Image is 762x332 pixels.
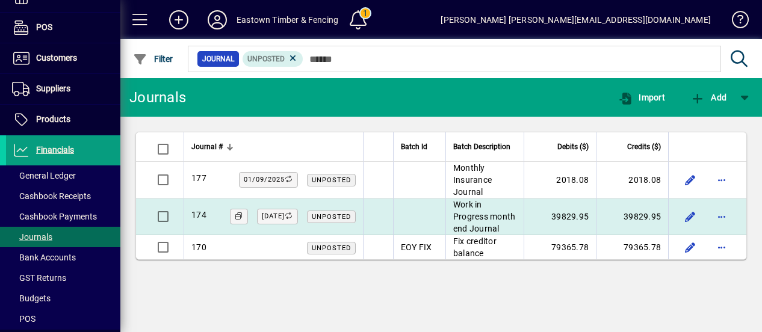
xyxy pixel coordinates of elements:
td: 2018.08 [596,162,668,198]
span: Filter [133,54,173,64]
span: 177 [191,173,206,183]
span: Credits ($) [627,140,661,153]
span: Financials [36,145,74,155]
span: Unposted [312,176,351,184]
div: Journal # [191,140,356,153]
a: Knowledge Base [723,2,747,41]
span: Import [618,93,665,102]
a: GST Returns [6,268,120,288]
span: Journals [12,232,52,242]
button: Add [160,9,198,31]
label: 01/09/2025 [239,172,298,188]
a: Cashbook Payments [6,206,120,227]
div: Eastown Timber & Fencing [237,10,338,29]
a: Products [6,105,120,135]
a: POS [6,309,120,329]
button: Edit [681,238,700,257]
a: Journals [6,227,120,247]
div: Journals [129,88,186,107]
button: More options [712,170,731,189]
span: Batch Id [401,140,427,153]
td: 79365.78 [524,235,596,259]
span: Journal [202,53,234,65]
span: General Ledger [12,171,76,180]
button: Import [615,87,668,108]
span: Add [690,93,726,102]
span: Batch Description [453,140,510,153]
a: Budgets [6,288,120,309]
span: Debits ($) [557,140,589,153]
div: [PERSON_NAME] [PERSON_NAME][EMAIL_ADDRESS][DOMAIN_NAME] [441,10,711,29]
span: Budgets [12,294,51,303]
span: Unposted [312,213,351,221]
span: Suppliers [36,84,70,93]
a: Customers [6,43,120,73]
span: GST Returns [12,273,66,283]
td: 39829.95 [596,198,668,235]
span: Cashbook Receipts [12,191,91,201]
td: EOY FIX [393,235,445,259]
span: Cashbook Payments [12,212,97,221]
span: 170 [191,242,206,252]
a: General Ledger [6,165,120,186]
button: Profile [198,9,237,31]
button: Filter [130,48,176,70]
button: More options [712,207,731,226]
a: Bank Accounts [6,247,120,268]
span: Customers [36,53,77,63]
td: Fix creditor balance [445,235,524,259]
mat-chip: Transaction status: Unposted [243,51,303,67]
td: 2018.08 [524,162,596,198]
span: POS [12,314,36,324]
span: Products [36,114,70,124]
td: 79365.78 [596,235,668,259]
span: Unposted [312,244,351,252]
td: Work in Progress month end Journal [445,198,524,235]
a: Suppliers [6,74,120,104]
button: Edit [681,170,700,189]
a: POS [6,13,120,43]
button: Add [687,87,729,108]
td: Monthly Insurance Journal [445,162,524,198]
span: Unposted [247,55,285,63]
label: [DATE] [257,209,298,224]
span: Journal # [191,140,223,153]
button: Edit [681,207,700,226]
span: 174 [191,210,206,220]
div: Batch Id [401,140,438,153]
button: More options [712,238,731,257]
td: 39829.95 [524,198,596,235]
span: Bank Accounts [12,253,76,262]
a: Cashbook Receipts [6,186,120,206]
span: POS [36,22,52,32]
